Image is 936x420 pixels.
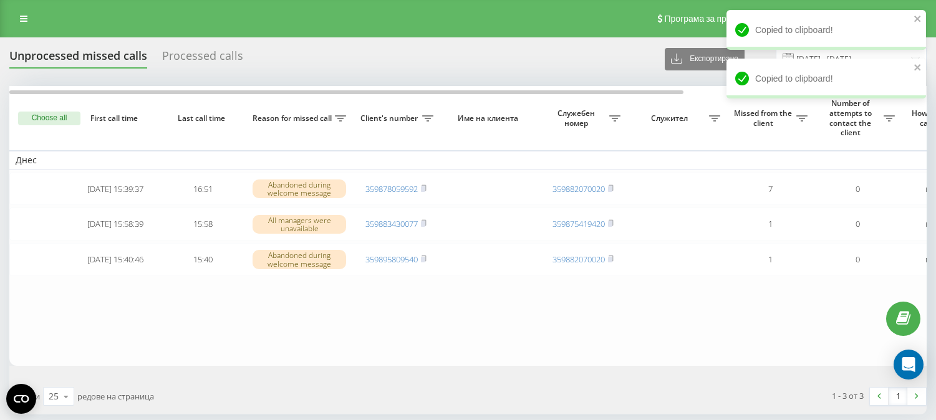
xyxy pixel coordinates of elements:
[726,59,926,98] div: Copied to clipboard!
[72,173,159,206] td: [DATE] 15:39:37
[159,208,246,241] td: 15:58
[726,208,814,241] td: 1
[726,10,926,50] div: Copied to clipboard!
[159,173,246,206] td: 16:51
[633,113,709,123] span: Служител
[72,243,159,276] td: [DATE] 15:40:46
[832,389,864,402] div: 1 - 3 от 3
[162,49,243,69] div: Processed calls
[359,113,422,123] span: Client's number
[82,113,149,123] span: First call time
[726,243,814,276] td: 1
[18,112,80,125] button: Choose all
[253,179,346,198] div: Abandoned during welcome message
[72,208,159,241] td: [DATE] 15:58:39
[814,208,901,241] td: 0
[814,243,901,276] td: 0
[365,183,418,194] a: 359878059592
[365,254,418,265] a: 359895809540
[365,218,418,229] a: 359883430077
[726,173,814,206] td: 7
[253,250,346,269] div: Abandoned during welcome message
[889,388,907,405] a: 1
[733,108,796,128] span: Missed from the client
[814,173,901,206] td: 0
[552,254,605,265] a: 359882070020
[664,14,760,24] span: Програма за препоръки
[49,390,59,403] div: 25
[159,243,246,276] td: 15:40
[253,113,335,123] span: Reason for missed call
[820,98,884,137] span: Number of attempts to contact the client
[894,350,924,379] div: Open Intercom Messenger
[914,62,922,74] button: close
[253,215,346,234] div: All managers were unavailable
[6,384,36,414] button: Open CMP widget
[552,183,605,194] a: 359882070020
[169,113,236,123] span: Last call time
[9,49,147,69] div: Unprocessed missed calls
[665,48,745,70] button: Експортиране
[77,391,154,402] span: редове на страница
[552,218,605,229] a: 359875419420
[546,108,609,128] span: Служебен номер
[450,113,529,123] span: Име на клиента
[914,14,922,26] button: close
